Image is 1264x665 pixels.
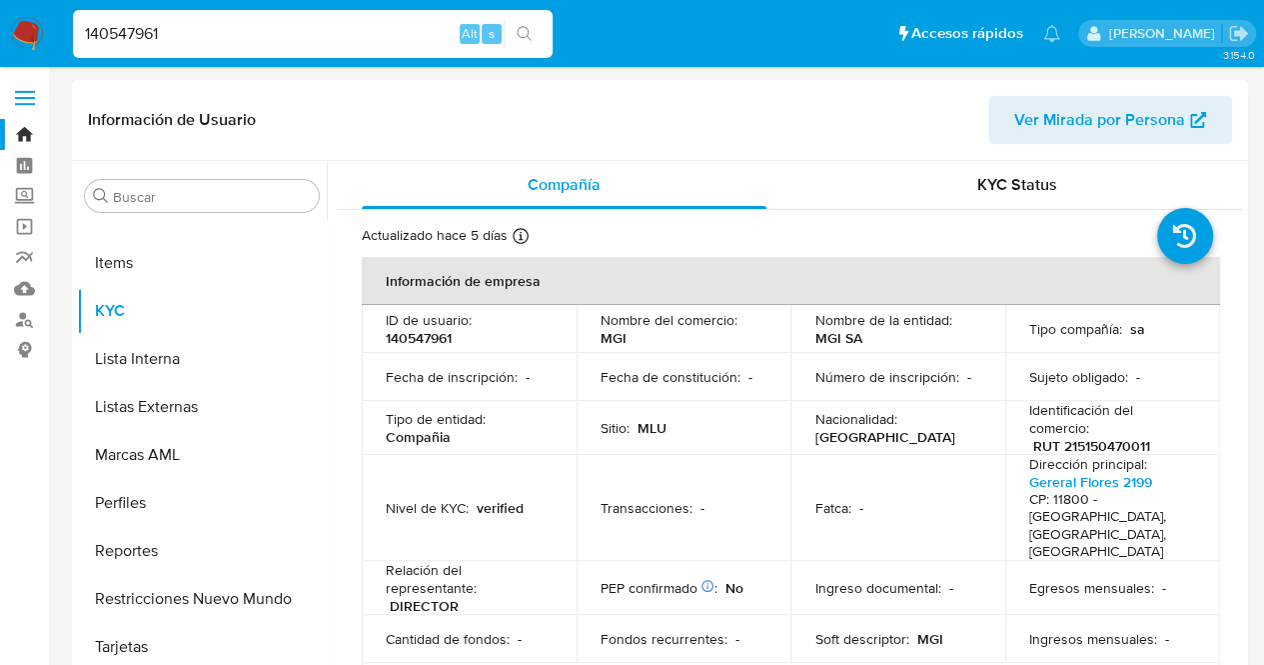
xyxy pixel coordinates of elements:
[1165,630,1169,648] p: -
[1108,24,1221,43] p: agostina.bazzano@mercadolibre.com
[814,311,951,329] p: Nombre de la entidad :
[637,419,666,437] p: MLU
[966,368,970,386] p: -
[700,499,704,517] p: -
[77,287,327,335] button: KYC
[1043,25,1060,42] a: Notificaciones
[1136,368,1140,386] p: -
[601,368,740,386] p: Fecha de constitución :
[814,630,908,648] p: Soft descriptor :
[1029,491,1188,561] h4: CP: 11800 - [GEOGRAPHIC_DATA], [GEOGRAPHIC_DATA], [GEOGRAPHIC_DATA]
[489,24,495,43] span: s
[362,226,508,245] p: Actualizado hace 5 días
[1029,472,1152,492] a: Gereral Flores 2199
[601,311,737,329] p: Nombre del comercio :
[814,329,861,347] p: MGI SA
[948,579,952,597] p: -
[1029,579,1154,597] p: Egresos mensuales :
[504,20,545,48] button: search-icon
[73,21,553,47] input: Buscar usuario o caso...
[386,410,486,428] p: Tipo de entidad :
[77,239,327,287] button: Items
[77,431,327,479] button: Marcas AML
[390,597,459,615] p: DIRECTOR
[386,630,510,648] p: Cantidad de fondos :
[1033,437,1150,455] p: RUT 215150470011
[77,527,327,575] button: Reportes
[1029,368,1128,386] p: Sujeto obligado :
[814,410,896,428] p: Nacionalidad :
[1029,455,1147,473] p: Dirección principal :
[462,24,478,43] span: Alt
[814,368,958,386] p: Número de inscripción :
[1029,401,1196,437] p: Identificación del comercio :
[528,173,601,196] span: Compañía
[77,383,327,431] button: Listas Externas
[526,368,530,386] p: -
[601,579,717,597] p: PEP confirmado :
[725,579,743,597] p: No
[1162,579,1166,597] p: -
[977,173,1057,196] span: KYC Status
[814,428,954,446] p: [GEOGRAPHIC_DATA]
[77,479,327,527] button: Perfiles
[93,188,109,204] button: Buscar
[601,499,692,517] p: Transacciones :
[858,499,862,517] p: -
[1228,23,1249,44] a: Salir
[735,630,739,648] p: -
[814,579,940,597] p: Ingreso documental :
[386,428,451,446] p: Compañia
[518,630,522,648] p: -
[988,96,1232,144] button: Ver Mirada por Persona
[748,368,752,386] p: -
[1130,320,1145,338] p: sa
[601,329,627,347] p: MGI
[88,110,256,130] h1: Información de Usuario
[601,419,630,437] p: Sitio :
[386,311,472,329] p: ID de usuario :
[77,575,327,623] button: Restricciones Nuevo Mundo
[814,499,850,517] p: Fatca :
[386,561,553,597] p: Relación del representante :
[1014,96,1185,144] span: Ver Mirada por Persona
[386,499,469,517] p: Nivel de KYC :
[601,630,727,648] p: Fondos recurrentes :
[477,499,524,517] p: verified
[362,257,1220,305] th: Información de empresa
[911,23,1023,44] span: Accesos rápidos
[113,188,311,206] input: Buscar
[916,630,942,648] p: MGI
[1029,320,1122,338] p: Tipo compañía :
[386,368,518,386] p: Fecha de inscripción :
[1029,630,1157,648] p: Ingresos mensuales :
[77,335,327,383] button: Lista Interna
[386,329,452,347] p: 140547961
